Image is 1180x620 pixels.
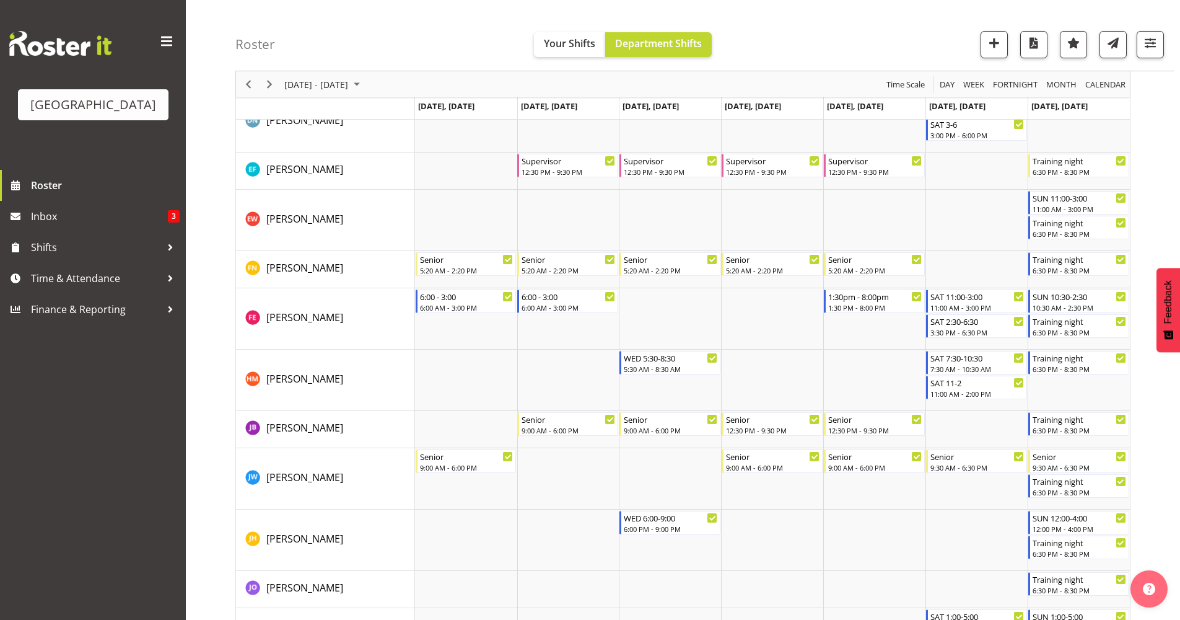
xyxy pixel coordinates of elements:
div: 11:00 AM - 3:00 PM [1033,204,1126,214]
button: Download a PDF of the roster according to the set date range. [1020,31,1047,58]
div: 6:00 AM - 3:00 PM [522,303,615,312]
span: [PERSON_NAME] [266,532,343,546]
div: Previous [238,71,259,97]
div: 6:30 PM - 8:30 PM [1033,487,1126,497]
div: 12:30 PM - 9:30 PM [624,167,717,177]
div: Training night [1033,475,1126,487]
span: [DATE], [DATE] [1031,100,1088,112]
div: Earl Foran"s event - Supervisor Begin From Thursday, September 11, 2025 at 12:30:00 PM GMT+12:00 ... [722,154,823,177]
a: [PERSON_NAME] [266,310,343,325]
div: Training night [1033,536,1126,549]
span: [DATE], [DATE] [418,100,474,112]
div: 9:00 AM - 6:00 PM [726,463,819,472]
div: Felix Nicholls"s event - Senior Begin From Tuesday, September 9, 2025 at 5:20:00 AM GMT+12:00 End... [517,252,618,276]
div: Jayden Horsley"s event - Training night Begin From Sunday, September 14, 2025 at 6:30:00 PM GMT+1... [1028,536,1129,559]
div: Jason Wong"s event - Senior Begin From Monday, September 8, 2025 at 9:00:00 AM GMT+12:00 Ends At ... [416,449,517,473]
div: Training night [1033,413,1126,425]
div: WED 5:30-8:30 [624,352,717,364]
div: 6:30 PM - 8:30 PM [1033,167,1126,177]
div: 6:30 PM - 8:30 PM [1033,229,1126,239]
div: 11:00 AM - 2:00 PM [930,389,1024,399]
a: [PERSON_NAME] [266,470,343,485]
td: Jayden O'Byrne resource [236,571,415,608]
div: Finn Edwards"s event - SAT 11:00-3:00 Begin From Saturday, September 13, 2025 at 11:00:00 AM GMT+... [926,290,1027,313]
a: [PERSON_NAME] [266,420,343,435]
div: Felix Nicholls"s event - Senior Begin From Thursday, September 11, 2025 at 5:20:00 AM GMT+12:00 E... [722,252,823,276]
td: Drew Nielsen resource [236,91,415,153]
button: Feedback - Show survey [1156,268,1180,352]
div: Jason Wong"s event - Senior Begin From Thursday, September 11, 2025 at 9:00:00 AM GMT+12:00 Ends ... [722,449,823,473]
div: Senior [522,413,615,425]
span: [PERSON_NAME] [266,421,343,435]
span: [PERSON_NAME] [266,581,343,595]
div: Drew Nielsen"s event - SAT 3-6 Begin From Saturday, September 13, 2025 at 3:00:00 PM GMT+12:00 En... [926,117,1027,141]
div: 5:30 AM - 8:30 AM [624,364,717,374]
span: [DATE], [DATE] [623,100,679,112]
div: [GEOGRAPHIC_DATA] [30,95,156,114]
div: Earl Foran"s event - Supervisor Begin From Tuesday, September 9, 2025 at 12:30:00 PM GMT+12:00 En... [517,154,618,177]
div: Training night [1033,573,1126,585]
td: Jack Bailey resource [236,411,415,448]
div: Hamish McKenzie"s event - Training night Begin From Sunday, September 14, 2025 at 6:30:00 PM GMT+... [1028,351,1129,374]
div: Earl Foran"s event - Supervisor Begin From Wednesday, September 10, 2025 at 12:30:00 PM GMT+12:00... [619,154,720,177]
button: Timeline Week [961,77,987,92]
div: Senior [420,253,514,265]
div: Senior [624,413,717,425]
button: Previous [240,77,257,92]
div: Next [259,71,280,97]
td: Hamish McKenzie resource [236,350,415,411]
div: Felix Nicholls"s event - Training night Begin From Sunday, September 14, 2025 at 6:30:00 PM GMT+1... [1028,252,1129,276]
div: 1:30pm - 8:00pm [828,290,922,303]
div: Jack Bailey"s event - Training night Begin From Sunday, September 14, 2025 at 6:30:00 PM GMT+12:0... [1028,412,1129,436]
div: Hamish McKenzie"s event - SAT 7:30-10:30 Begin From Saturday, September 13, 2025 at 7:30:00 AM GM... [926,351,1027,374]
div: Jason Wong"s event - Senior Begin From Sunday, September 14, 2025 at 9:30:00 AM GMT+12:00 Ends At... [1028,449,1129,473]
div: 12:30 PM - 9:30 PM [522,167,615,177]
img: Rosterit website logo [9,31,111,56]
span: Time & Attendance [31,269,161,288]
div: Jack Bailey"s event - Senior Begin From Wednesday, September 10, 2025 at 9:00:00 AM GMT+12:00 End... [619,412,720,436]
div: Jack Bailey"s event - Senior Begin From Friday, September 12, 2025 at 12:30:00 PM GMT+12:00 Ends ... [824,412,925,436]
div: Senior [1033,450,1126,463]
span: Month [1045,77,1078,92]
div: Hamish McKenzie"s event - WED 5:30-8:30 Begin From Wednesday, September 10, 2025 at 5:30:00 AM GM... [619,351,720,374]
button: Next [261,77,278,92]
div: Training night [1033,253,1126,265]
div: 12:30 PM - 9:30 PM [828,167,922,177]
span: Day [938,77,956,92]
td: Finn Edwards resource [236,288,415,350]
div: Jayden O'Byrne"s event - Training night Begin From Sunday, September 14, 2025 at 6:30:00 PM GMT+1... [1028,572,1129,596]
span: [DATE], [DATE] [929,100,986,112]
div: Senior [420,450,514,463]
div: 12:30 PM - 9:30 PM [726,425,819,435]
td: Jayden Horsley resource [236,510,415,571]
div: Felix Nicholls"s event - Senior Begin From Monday, September 8, 2025 at 5:20:00 AM GMT+12:00 Ends... [416,252,517,276]
span: [PERSON_NAME] [266,372,343,386]
span: Department Shifts [615,37,702,50]
a: [PERSON_NAME] [266,580,343,595]
div: 6:00 - 3:00 [420,290,514,303]
span: [DATE], [DATE] [725,100,781,112]
div: 12:30 PM - 9:30 PM [726,167,819,177]
a: [PERSON_NAME] [266,531,343,546]
span: [DATE] - [DATE] [283,77,349,92]
button: Add a new shift [981,31,1008,58]
div: Supervisor [726,154,819,167]
div: 3:30 PM - 6:30 PM [930,327,1024,337]
button: Highlight an important date within the roster. [1060,31,1087,58]
div: 12:00 PM - 4:00 PM [1033,524,1126,534]
div: Senior [930,450,1024,463]
span: 3 [168,210,180,223]
button: Your Shifts [534,32,605,57]
div: SUN 11:00-3:00 [1033,192,1126,204]
div: 6:30 PM - 8:30 PM [1033,549,1126,559]
div: Senior [828,450,922,463]
div: SAT 11:00-3:00 [930,290,1024,303]
span: Finance & Reporting [31,300,161,319]
div: Training night [1033,154,1126,167]
button: Month [1083,77,1128,92]
div: 5:20 AM - 2:20 PM [828,265,922,275]
button: Timeline Month [1044,77,1079,92]
td: Emily Wheeler resource [236,190,415,251]
td: Felix Nicholls resource [236,251,415,288]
